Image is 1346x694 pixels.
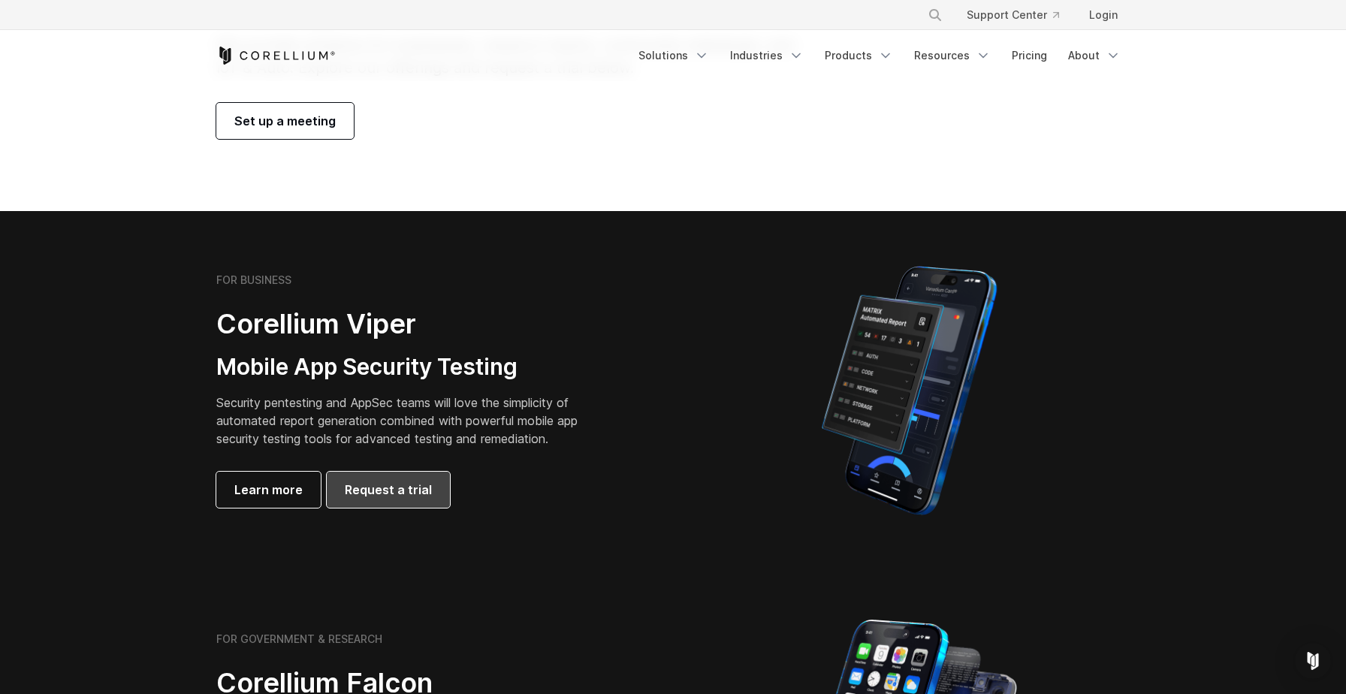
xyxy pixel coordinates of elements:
[796,259,1022,522] img: Corellium MATRIX automated report on iPhone showing app vulnerability test results across securit...
[629,42,1130,69] div: Navigation Menu
[629,42,718,69] a: Solutions
[922,2,949,29] button: Search
[1059,42,1130,69] a: About
[216,353,601,382] h3: Mobile App Security Testing
[234,112,336,130] span: Set up a meeting
[1295,643,1331,679] div: Open Intercom Messenger
[721,42,813,69] a: Industries
[327,472,450,508] a: Request a trial
[234,481,303,499] span: Learn more
[345,481,432,499] span: Request a trial
[216,472,321,508] a: Learn more
[1077,2,1130,29] a: Login
[816,42,902,69] a: Products
[216,103,354,139] a: Set up a meeting
[910,2,1130,29] div: Navigation Menu
[1003,42,1056,69] a: Pricing
[216,394,601,448] p: Security pentesting and AppSec teams will love the simplicity of automated report generation comb...
[955,2,1071,29] a: Support Center
[216,273,291,287] h6: FOR BUSINESS
[216,307,601,341] h2: Corellium Viper
[905,42,1000,69] a: Resources
[216,632,382,646] h6: FOR GOVERNMENT & RESEARCH
[216,47,336,65] a: Corellium Home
